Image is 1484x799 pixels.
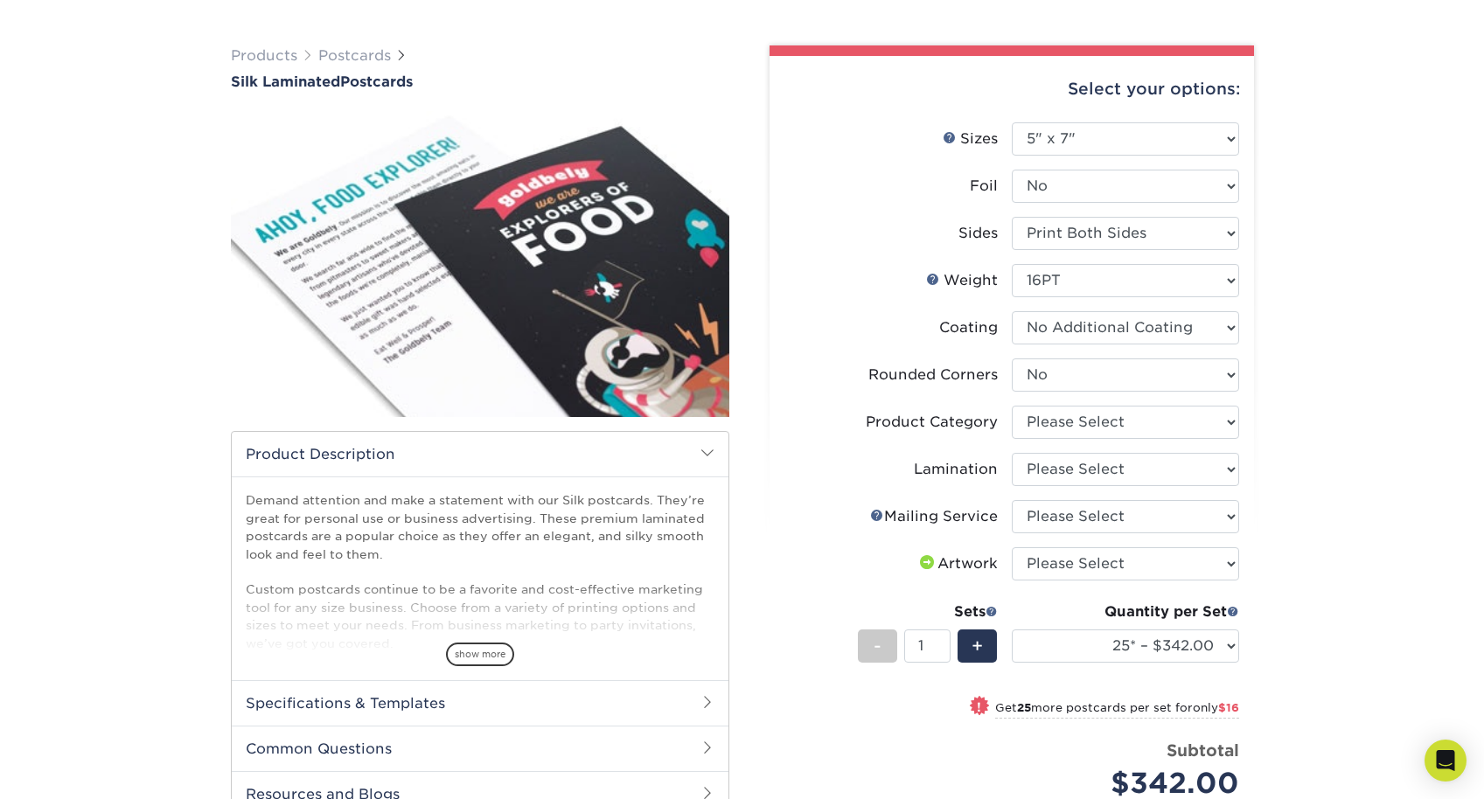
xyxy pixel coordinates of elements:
[970,176,998,197] div: Foil
[232,680,728,726] h2: Specifications & Templates
[926,270,998,291] div: Weight
[914,459,998,480] div: Lamination
[231,73,729,90] h1: Postcards
[1012,601,1239,622] div: Quantity per Set
[943,129,998,149] div: Sizes
[868,365,998,386] div: Rounded Corners
[995,701,1239,719] small: Get more postcards per set for
[318,47,391,64] a: Postcards
[1193,701,1239,714] span: only
[1167,740,1239,760] strong: Subtotal
[1017,701,1031,714] strong: 25
[972,633,983,659] span: +
[232,432,728,476] h2: Product Description
[232,726,728,771] h2: Common Questions
[977,698,981,716] span: !
[231,73,340,90] span: Silk Laminated
[939,317,998,338] div: Coating
[958,223,998,244] div: Sides
[231,47,297,64] a: Products
[916,553,998,574] div: Artwork
[246,491,714,652] p: Demand attention and make a statement with our Silk postcards. They’re great for personal use or ...
[784,56,1240,122] div: Select your options:
[1425,740,1467,782] div: Open Intercom Messenger
[866,412,998,433] div: Product Category
[1218,701,1239,714] span: $16
[874,633,881,659] span: -
[231,92,729,436] img: Silk Laminated 01
[446,643,514,666] span: show more
[231,73,729,90] a: Silk LaminatedPostcards
[870,506,998,527] div: Mailing Service
[858,601,998,622] div: Sets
